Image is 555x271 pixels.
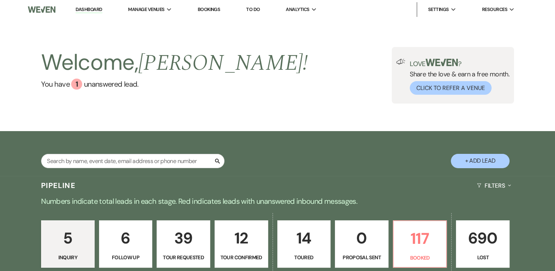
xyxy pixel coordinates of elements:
[393,220,447,268] a: 117Booked
[215,220,268,268] a: 12Tour Confirmed
[128,6,164,13] span: Manage Venues
[219,253,263,261] p: Tour Confirmed
[451,154,510,168] button: + Add Lead
[46,253,90,261] p: Inquiry
[28,2,55,17] img: Weven Logo
[41,79,308,90] a: You have 1 unanswered lead.
[282,226,326,250] p: 14
[340,253,384,261] p: Proposal Sent
[428,6,449,13] span: Settings
[461,226,505,250] p: 690
[335,220,388,268] a: 0Proposal Sent
[482,6,507,13] span: Resources
[104,226,148,250] p: 6
[71,79,82,90] div: 1
[426,59,458,66] img: weven-logo-green.svg
[41,154,224,168] input: Search by name, event date, email address or phone number
[398,226,442,251] p: 117
[41,220,95,268] a: 5Inquiry
[197,6,220,12] a: Bookings
[396,59,405,65] img: loud-speaker-illustration.svg
[456,220,510,268] a: 690Lost
[99,220,153,268] a: 6Follow Up
[286,6,309,13] span: Analytics
[157,220,210,268] a: 39Tour Requested
[410,81,492,95] button: Click to Refer a Venue
[282,253,326,261] p: Toured
[46,226,90,250] p: 5
[474,176,514,195] button: Filters
[277,220,331,268] a: 14Toured
[340,226,384,250] p: 0
[76,6,102,13] a: Dashboard
[161,253,205,261] p: Tour Requested
[104,253,148,261] p: Follow Up
[161,226,205,250] p: 39
[138,46,308,80] span: [PERSON_NAME] !
[14,195,542,207] p: Numbers indicate total leads in each stage. Red indicates leads with unanswered inbound messages.
[41,180,76,191] h3: Pipeline
[219,226,263,250] p: 12
[398,254,442,262] p: Booked
[410,59,510,67] p: Love ?
[41,47,308,79] h2: Welcome,
[461,253,505,261] p: Lost
[246,6,260,12] a: To Do
[405,59,510,95] div: Share the love & earn a free month.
